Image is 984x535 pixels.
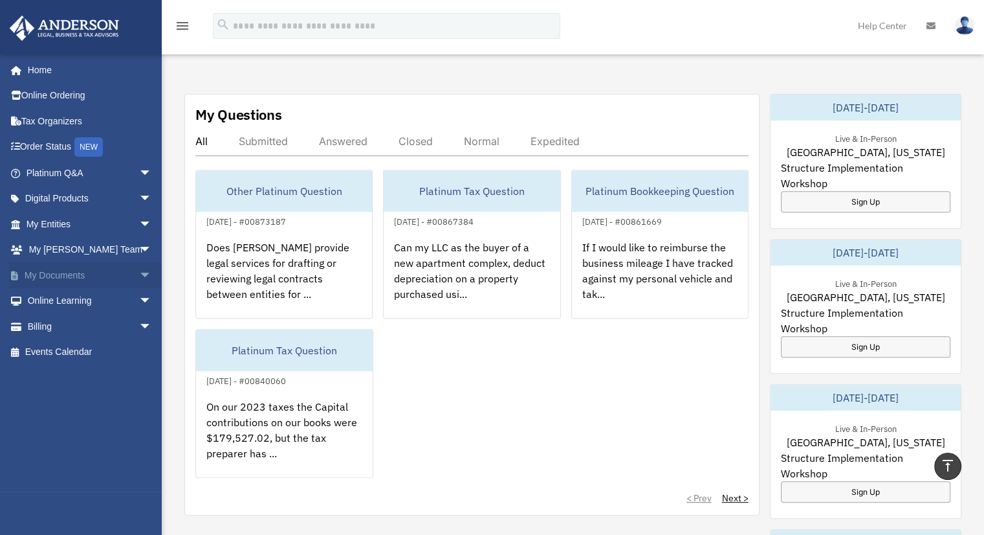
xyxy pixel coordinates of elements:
[9,108,171,134] a: Tax Organizers
[955,16,974,35] img: User Pic
[139,160,165,187] span: arrow_drop_down
[771,240,961,266] div: [DATE]-[DATE]
[195,329,373,478] a: Platinum Tax Question[DATE] - #00840060On our 2023 taxes the Capital contributions on our books w...
[771,385,961,411] div: [DATE]-[DATE]
[824,276,906,290] div: Live & In-Person
[139,262,165,289] span: arrow_drop_down
[139,211,165,238] span: arrow_drop_down
[9,211,171,237] a: My Entitiesarrow_drop_down
[216,17,230,32] i: search
[9,237,171,263] a: My [PERSON_NAME] Teamarrow_drop_down
[195,170,373,319] a: Other Platinum Question[DATE] - #00873187Does [PERSON_NAME] provide legal services for drafting o...
[572,214,672,227] div: [DATE] - #00861669
[195,105,282,124] div: My Questions
[781,336,950,358] a: Sign Up
[786,435,945,450] span: [GEOGRAPHIC_DATA], [US_STATE]
[572,170,748,212] div: Platinum Bookkeeping Question
[196,373,296,387] div: [DATE] - #00840060
[9,313,171,339] a: Billingarrow_drop_down
[195,135,208,148] div: All
[781,191,950,212] a: Sign Up
[771,95,961,120] div: [DATE]-[DATE]
[9,186,171,212] a: Digital Productsarrow_drop_down
[399,135,433,148] div: Closed
[196,170,372,212] div: Other Platinum Question
[572,229,748,330] div: If I would like to reimburse the business mileage I have tracked against my personal vehicle and ...
[196,214,296,227] div: [DATE] - #00873187
[384,229,560,330] div: Can my LLC as the buyer of a new apartment complex, deduct depreciation on a property purchased u...
[9,262,171,288] a: My Documentsarrow_drop_down
[196,389,373,490] div: On our 2023 taxes the Capital contributions on our books were $179,527.02, but the tax preparer h...
[934,453,961,480] a: vertical_align_top
[175,23,190,34] a: menu
[940,458,956,473] i: vertical_align_top
[781,305,950,336] span: Structure Implementation Workshop
[139,313,165,340] span: arrow_drop_down
[722,492,749,505] a: Next >
[74,137,103,157] div: NEW
[9,288,171,314] a: Online Learningarrow_drop_down
[464,135,499,148] div: Normal
[786,290,945,305] span: [GEOGRAPHIC_DATA], [US_STATE]
[139,186,165,212] span: arrow_drop_down
[139,288,165,315] span: arrow_drop_down
[6,16,123,41] img: Anderson Advisors Platinum Portal
[9,134,171,161] a: Order StatusNEW
[9,160,171,186] a: Platinum Q&Aarrow_drop_down
[530,135,580,148] div: Expedited
[175,18,190,34] i: menu
[786,144,945,160] span: [GEOGRAPHIC_DATA], [US_STATE]
[781,160,950,191] span: Structure Implementation Workshop
[319,135,367,148] div: Answered
[239,135,288,148] div: Submitted
[571,170,749,319] a: Platinum Bookkeeping Question[DATE] - #00861669If I would like to reimburse the business mileage ...
[384,214,484,227] div: [DATE] - #00867384
[824,131,906,144] div: Live & In-Person
[9,339,171,365] a: Events Calendar
[196,330,373,371] div: Platinum Tax Question
[384,170,560,212] div: Platinum Tax Question
[139,237,165,264] span: arrow_drop_down
[196,229,372,330] div: Does [PERSON_NAME] provide legal services for drafting or reviewing legal contracts between entit...
[383,170,560,319] a: Platinum Tax Question[DATE] - #00867384Can my LLC as the buyer of a new apartment complex, deduct...
[9,83,171,109] a: Online Ordering
[781,450,950,481] span: Structure Implementation Workshop
[9,57,165,83] a: Home
[781,481,950,503] a: Sign Up
[824,421,906,435] div: Live & In-Person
